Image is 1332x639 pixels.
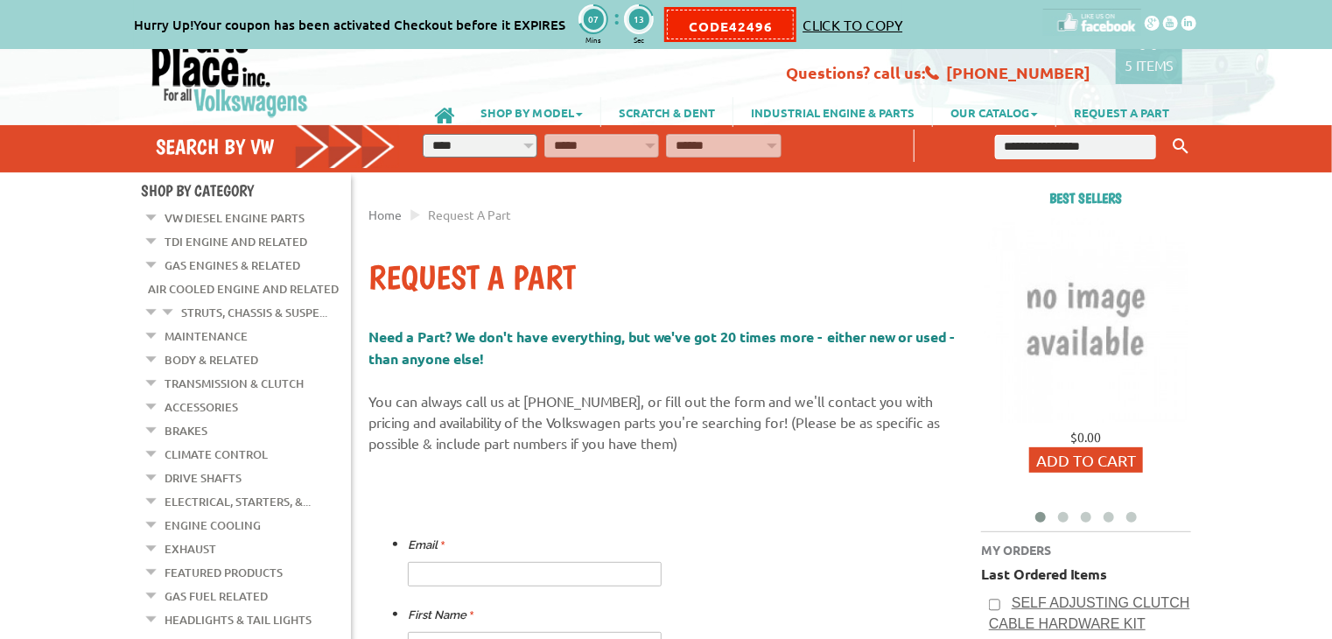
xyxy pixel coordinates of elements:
[1036,451,1136,469] span: Add to Cart
[1029,447,1143,473] button: Add to Cart
[578,34,608,45] div: Mins
[165,537,216,560] a: Exhaust
[463,97,600,127] a: SHOP BY MODEL
[165,254,300,277] a: Gas Engines & Related
[408,535,445,556] label: Email
[408,605,473,626] label: First Name
[581,6,607,32] div: 07
[627,6,653,32] div: 13
[981,564,1191,585] p: Last Ordered Items
[141,181,351,200] h4: Shop By Category
[1043,9,1141,36] img: facebook-custom.png
[165,230,307,253] a: TDI Engine and Related
[165,514,261,537] a: Engine Cooling
[1071,429,1102,445] span: $0.00
[165,372,304,395] a: Transmission & Clutch
[1056,97,1187,127] a: REQUEST A PART
[148,277,339,300] a: Air Cooled Engine and Related
[165,207,305,229] a: VW Diesel Engine Parts
[733,97,932,127] a: INDUSTRIAL ENGINE & PARTS
[981,190,1191,207] h2: Best sellers
[165,419,207,442] a: Brakes
[165,608,312,631] a: Headlights & Tail Lights
[181,301,327,324] a: Struts, Chassis & Suspe...
[368,327,956,368] span: Need a Part? We don't have everything, but we've got 20 times more - either new or used - than an...
[165,325,248,348] a: Maintenance
[981,542,1051,558] span: My Orders
[165,396,238,418] a: Accessories
[368,257,964,299] h1: Request a Part
[794,14,902,35] p: Click to copy
[933,97,1055,127] a: OUR CATALOG
[165,585,268,607] a: Gas Fuel Related
[368,207,402,222] a: Home
[624,34,654,45] div: Sec
[989,595,1190,631] a: Self Adjusting Clutch Cable Hardware Kit
[165,490,311,513] a: Electrical, Starters, &...
[134,15,565,35] div: Hurry Up!Your coupon has been activated Checkout before it EXPIRES
[150,18,310,118] img: Parts Place Inc!
[1167,132,1194,161] button: Keyword Search
[368,326,964,453] p: You can always call us at [PHONE_NUMBER], or fill out the form and we'll contact you with pricing...
[1125,56,1174,74] p: 5 items
[165,443,268,466] a: Climate Control
[667,10,794,39] div: CODE42496
[165,561,283,584] a: Featured Products
[165,348,258,371] a: Body & Related
[156,134,396,159] h4: Search by VW
[601,97,733,127] a: SCRATCH & DENT
[428,207,511,222] span: Request a part
[165,467,242,489] a: Drive Shafts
